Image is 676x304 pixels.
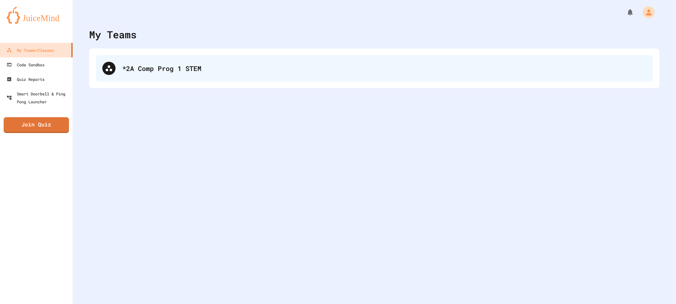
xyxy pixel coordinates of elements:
div: *2A Comp Prog 1 STEM [122,63,646,73]
div: Quiz Reports [7,75,45,83]
div: My Account [636,5,656,20]
div: Smart Doorbell & Ping Pong Launcher [7,90,70,106]
img: logo-orange.svg [7,7,66,24]
div: Code Sandbox [7,61,45,69]
div: My Teams/Classes [7,46,54,54]
div: My Notifications [614,7,636,18]
a: Join Quiz [4,117,69,133]
div: My Teams [89,27,137,42]
div: *2A Comp Prog 1 STEM [96,55,653,82]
